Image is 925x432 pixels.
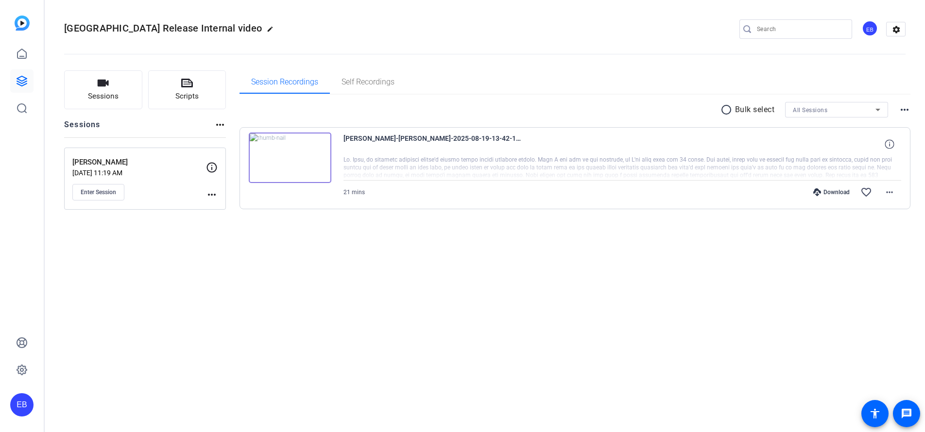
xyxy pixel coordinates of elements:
[81,188,116,196] span: Enter Session
[342,78,394,86] span: Self Recordings
[64,119,101,137] h2: Sessions
[251,78,318,86] span: Session Recordings
[175,91,199,102] span: Scripts
[869,408,881,419] mat-icon: accessibility
[214,119,226,131] mat-icon: more_horiz
[757,23,844,35] input: Search
[901,408,912,419] mat-icon: message
[862,20,879,37] ngx-avatar: Evan Bradley
[808,188,855,196] div: Download
[793,107,827,114] span: All Sessions
[862,20,878,36] div: EB
[206,189,218,200] mat-icon: more_horiz
[88,91,119,102] span: Sessions
[884,186,895,198] mat-icon: more_horiz
[249,133,331,183] img: thumb-nail
[735,104,775,116] p: Bulk select
[267,26,278,37] mat-icon: edit
[343,133,523,156] span: [PERSON_NAME]-[PERSON_NAME]-2025-08-19-13-42-11-574-1
[860,186,872,198] mat-icon: favorite_border
[15,16,30,31] img: blue-gradient.svg
[64,22,262,34] span: [GEOGRAPHIC_DATA] Release Internal video
[899,104,910,116] mat-icon: more_horiz
[343,189,365,196] span: 21 mins
[10,393,34,416] div: EB
[720,104,735,116] mat-icon: radio_button_unchecked
[72,184,124,200] button: Enter Session
[64,70,142,109] button: Sessions
[72,169,206,177] p: [DATE] 11:19 AM
[72,157,206,168] p: [PERSON_NAME]
[148,70,226,109] button: Scripts
[887,22,906,37] mat-icon: settings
